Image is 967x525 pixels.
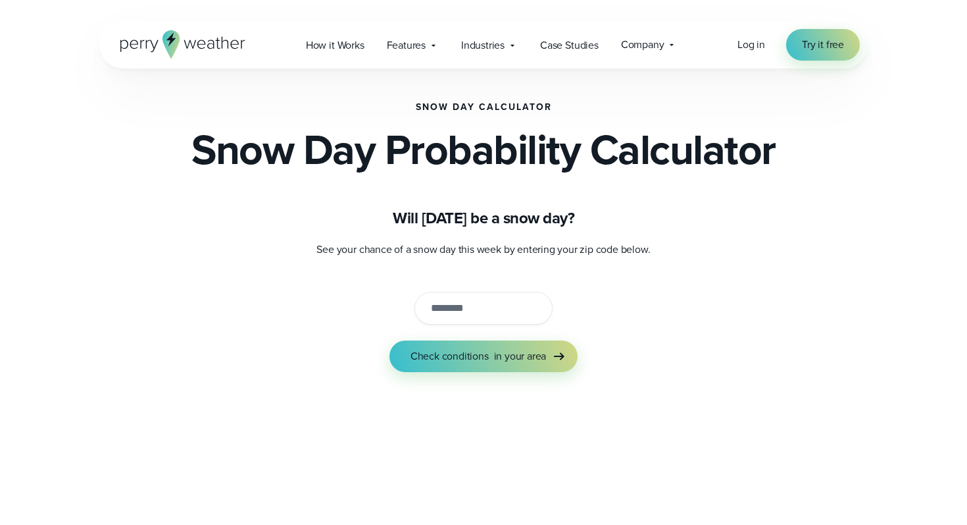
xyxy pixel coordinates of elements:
h1: Will [DATE] be a snow day? [165,207,802,229]
span: Log in [737,37,765,52]
button: Check conditionsin your area [389,341,578,372]
a: How it Works [295,32,376,59]
a: Log in [737,37,765,53]
a: Try it free [786,29,860,61]
span: in your area [494,348,547,364]
span: Company [621,37,664,53]
span: Try it free [802,37,844,53]
a: Case Studies [529,32,610,59]
span: How it Works [306,38,364,53]
span: Case Studies [540,38,599,53]
h1: Snow Day Calculator [416,102,552,113]
span: Check conditions [410,348,489,364]
span: Features [387,38,426,53]
h2: Snow Day Probability Calculator [191,128,776,171]
p: See your chance of a snow day this week by entering your zip code below. [165,242,802,258]
span: Industries [461,38,505,53]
